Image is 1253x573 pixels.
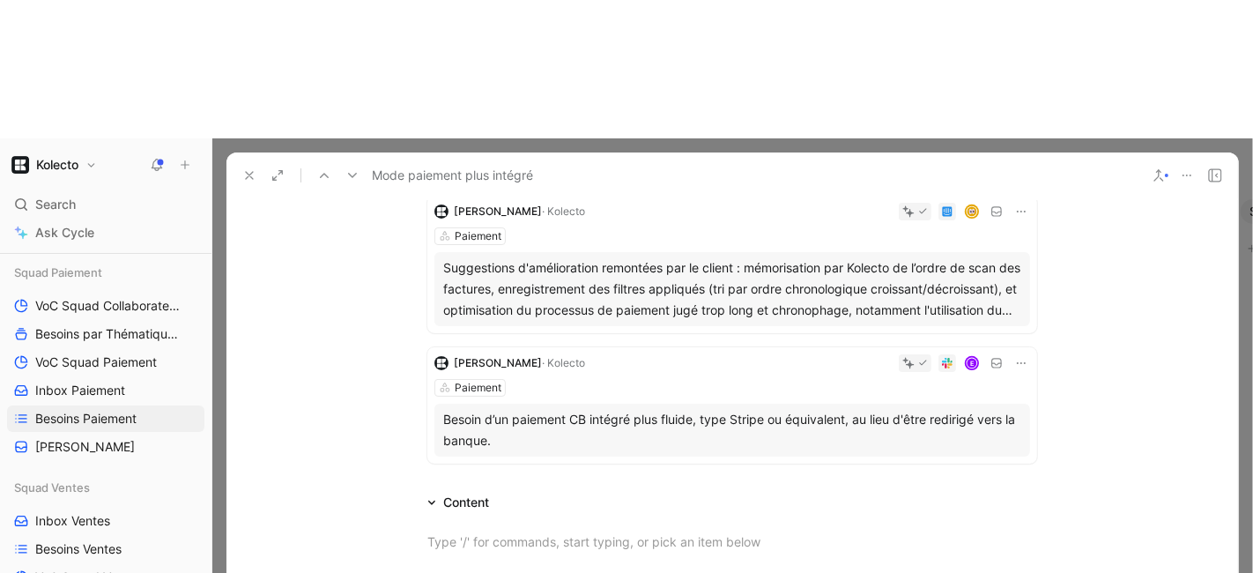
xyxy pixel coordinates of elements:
[443,409,1021,451] div: Besoin d’un paiement CB intégré plus fluide, type Stripe ou équivalent, au lieu d'être redirigé v...
[35,194,76,215] span: Search
[967,205,978,217] img: avatar
[443,492,489,513] div: Content
[7,406,204,432] a: Besoins Paiement
[7,321,204,347] a: Besoins par Thématiques
[372,165,533,186] span: Mode paiement plus intégré
[7,220,204,246] a: Ask Cycle
[7,536,204,562] a: Besoins Ventes
[35,222,94,243] span: Ask Cycle
[443,257,1021,321] div: Suggestions d'amélioration remontées par le client : mémorisation par Kolecto de l’ordre de scan ...
[14,479,90,496] span: Squad Ventes
[434,356,449,370] img: logo
[7,153,101,177] button: KolectoKolecto
[35,438,135,456] span: [PERSON_NAME]
[35,325,180,343] span: Besoins par Thématiques
[7,349,204,376] a: VoC Squad Paiement
[542,205,585,218] span: · Kolecto
[35,382,125,399] span: Inbox Paiement
[11,156,29,174] img: Kolecto
[7,293,204,319] a: VoC Squad Collaborateurs
[36,157,78,173] h1: Kolecto
[420,492,496,513] div: Content
[7,259,204,460] div: Squad PaiementVoC Squad CollaborateursBesoins par ThématiquesVoC Squad PaiementInbox PaiementBeso...
[7,377,204,404] a: Inbox Paiement
[455,379,501,397] div: Paiement
[35,353,157,371] span: VoC Squad Paiement
[7,508,204,534] a: Inbox Ventes
[7,474,204,501] div: Squad Ventes
[434,205,449,219] img: logo
[454,205,542,218] span: [PERSON_NAME]
[35,410,137,428] span: Besoins Paiement
[7,191,204,218] div: Search
[35,540,122,558] span: Besoins Ventes
[542,356,585,369] span: · Kolecto
[455,227,501,245] div: Paiement
[35,297,181,315] span: VoC Squad Collaborateurs
[7,259,204,286] div: Squad Paiement
[967,357,978,368] div: E
[14,264,102,281] span: Squad Paiement
[35,512,110,530] span: Inbox Ventes
[7,434,204,460] a: [PERSON_NAME]
[454,356,542,369] span: [PERSON_NAME]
